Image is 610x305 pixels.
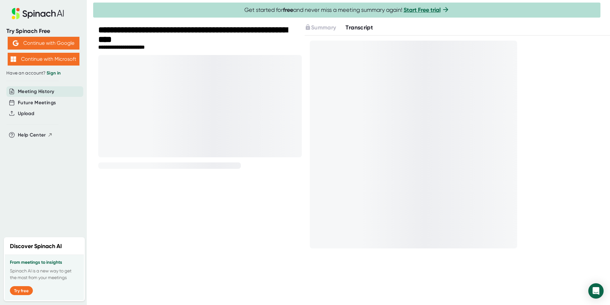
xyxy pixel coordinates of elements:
[18,99,56,106] button: Future Meetings
[588,283,604,299] div: Open Intercom Messenger
[10,242,62,251] h2: Discover Spinach AI
[6,70,80,76] div: Have an account?
[311,24,336,31] span: Summary
[244,6,450,14] span: Get started for and never miss a meeting summary again!
[10,260,79,265] h3: From meetings to insights
[404,6,441,13] a: Start Free trial
[346,24,373,31] span: Transcript
[305,23,346,32] div: Upgrade to access
[6,27,80,35] div: Try Spinach Free
[346,23,373,32] button: Transcript
[283,6,293,13] b: free
[305,23,336,32] button: Summary
[10,286,33,295] button: Try free
[18,88,54,95] button: Meeting History
[8,37,79,50] button: Continue with Google
[18,110,34,117] button: Upload
[18,131,46,139] span: Help Center
[13,40,19,46] img: Aehbyd4JwY73AAAAAElFTkSuQmCC
[8,53,79,66] button: Continue with Microsoft
[18,131,53,139] button: Help Center
[10,268,79,281] p: Spinach AI is a new way to get the most from your meetings
[47,70,61,76] a: Sign in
